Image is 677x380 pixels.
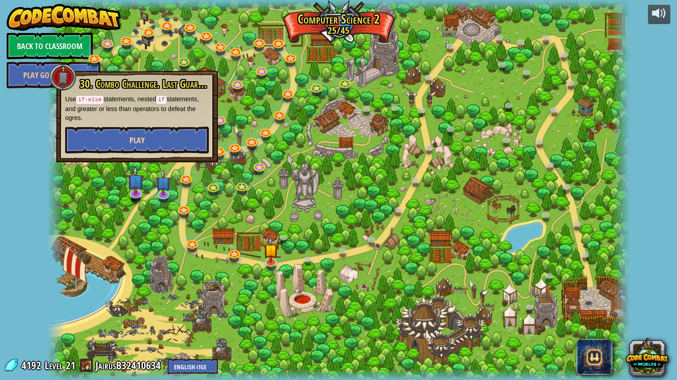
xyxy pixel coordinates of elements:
[648,4,670,25] button: Adjust volume
[7,62,100,88] a: Play Golden Goal
[66,358,75,372] span: 21
[156,169,171,196] img: level-banner-unstarted-subscriber.png
[45,358,62,373] span: Level
[80,76,213,91] span: 30. Combo Challenge. Last Guardian
[76,96,104,104] code: if-else
[65,95,209,122] p: Use statements, nested statements, and greater or less than operators to defeat the ogres.
[156,96,166,104] code: if
[129,135,145,146] span: Play
[7,4,121,31] img: CodeCombat - Learn how to code by playing a game
[263,237,278,263] img: level-banner-started.png
[7,33,93,59] a: Back to Classroom
[65,127,209,153] button: Play
[127,166,144,195] img: level-banner-unstarted-subscriber.png
[21,358,44,372] span: 4192
[96,358,163,372] a: JairusB32410634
